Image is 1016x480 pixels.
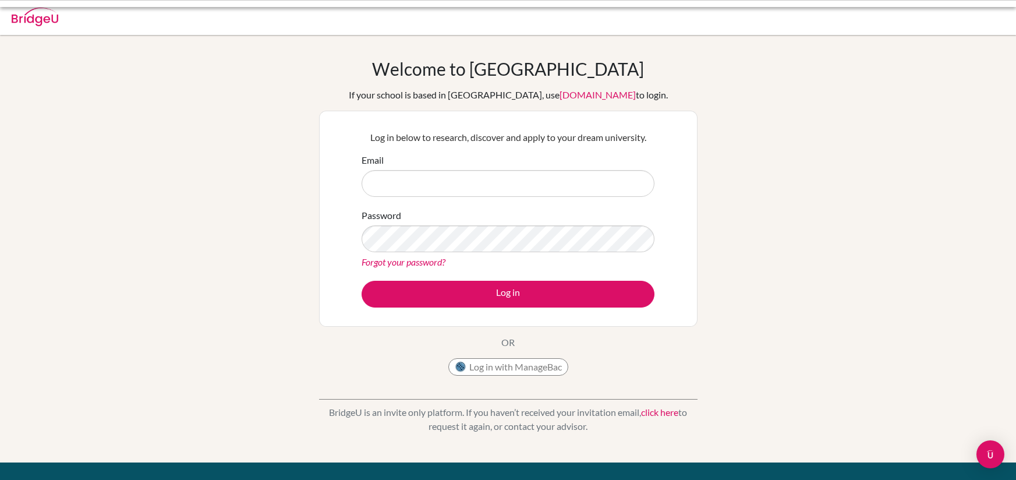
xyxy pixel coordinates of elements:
[362,130,654,144] p: Log in below to research, discover and apply to your dream university.
[560,89,636,100] a: [DOMAIN_NAME]
[641,407,678,418] a: click here
[319,405,698,433] p: BridgeU is an invite only platform. If you haven’t received your invitation email, to request it ...
[448,358,568,376] button: Log in with ManageBac
[372,58,644,79] h1: Welcome to [GEOGRAPHIC_DATA]
[362,209,401,223] label: Password
[501,336,515,350] p: OR
[12,8,58,26] img: Bridge-U
[362,281,654,308] button: Log in
[362,153,384,167] label: Email
[976,440,1004,468] div: Open Intercom Messenger
[362,256,445,267] a: Forgot your password?
[349,88,668,102] div: If your school is based in [GEOGRAPHIC_DATA], use to login.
